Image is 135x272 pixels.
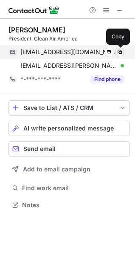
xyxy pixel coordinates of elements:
[8,121,130,136] button: AI write personalized message
[22,201,127,209] span: Notes
[23,166,90,173] span: Add to email campaign
[22,184,127,192] span: Find work email
[8,199,130,211] button: Notes
[20,62,118,69] span: [EMAIL_ADDRESS][PERSON_NAME][DOMAIN_NAME]
[8,26,65,34] div: [PERSON_NAME]
[8,5,59,15] img: ContactOut v5.3.10
[90,75,124,84] button: Reveal Button
[8,100,130,116] button: save-profile-one-click
[20,48,118,56] span: [EMAIL_ADDRESS][DOMAIN_NAME]
[23,104,115,111] div: Save to List / ATS / CRM
[8,141,130,156] button: Send email
[23,125,114,132] span: AI write personalized message
[23,145,56,152] span: Send email
[8,162,130,177] button: Add to email campaign
[8,35,130,43] div: President, Clean Air America
[8,182,130,194] button: Find work email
